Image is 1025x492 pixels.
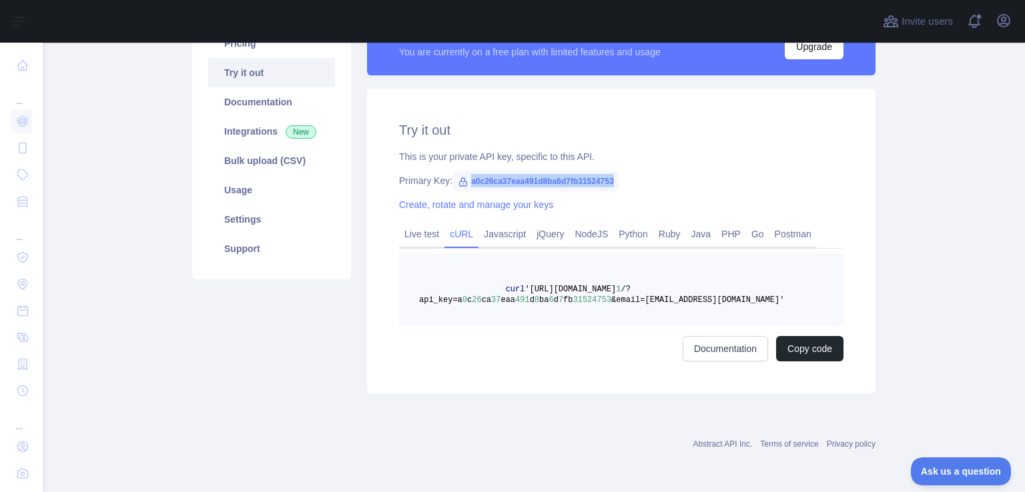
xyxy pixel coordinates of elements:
span: 0 [462,295,467,305]
span: a0c26ca37eaa491d8ba6d7fb31524753 [452,171,619,191]
span: 26 [472,295,481,305]
a: Python [613,223,653,245]
a: Integrations New [208,117,335,146]
a: Pricing [208,29,335,58]
a: cURL [444,223,478,245]
div: Primary Key: [399,174,843,187]
a: Go [746,223,769,245]
div: ... [11,80,32,107]
div: ... [11,405,32,432]
a: Javascript [478,223,531,245]
span: ba [539,295,549,305]
a: Privacy policy [827,439,876,449]
a: Live test [399,223,444,245]
span: Invite users [902,14,953,29]
a: Create, rotate and manage your keys [399,199,553,210]
span: 491 [515,295,530,305]
a: NodeJS [569,223,613,245]
a: Try it out [208,58,335,87]
span: fb [563,295,573,305]
span: &email=[EMAIL_ADDRESS][DOMAIN_NAME]' [611,295,784,305]
a: Documentation [208,87,335,117]
a: Settings [208,205,335,234]
span: eaa [500,295,515,305]
button: Upgrade [785,34,843,59]
span: c [467,295,472,305]
span: curl [506,285,525,294]
a: Postman [769,223,817,245]
a: Usage [208,175,335,205]
span: New [286,125,316,139]
a: Abstract API Inc. [693,439,753,449]
a: PHP [716,223,746,245]
span: d [530,295,535,305]
span: 31524753 [573,295,611,305]
a: jQuery [531,223,569,245]
a: Support [208,234,335,263]
button: Invite users [880,11,956,32]
span: 1 [616,285,621,294]
iframe: Toggle Customer Support [911,457,1012,485]
div: You are currently on a free plan with limited features and usage [399,45,661,59]
button: Copy code [776,336,843,361]
a: Documentation [683,336,768,361]
a: Java [686,223,717,245]
div: ... [11,216,32,243]
div: This is your private API key, specific to this API. [399,150,843,163]
a: Terms of service [760,439,818,449]
h2: Try it out [399,121,843,139]
a: Ruby [653,223,686,245]
a: Bulk upload (CSV) [208,146,335,175]
span: '[URL][DOMAIN_NAME] [525,285,616,294]
span: 7 [559,295,563,305]
span: 37 [491,295,500,305]
span: 6 [549,295,553,305]
span: ca [482,295,491,305]
span: d [554,295,559,305]
span: 8 [535,295,539,305]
